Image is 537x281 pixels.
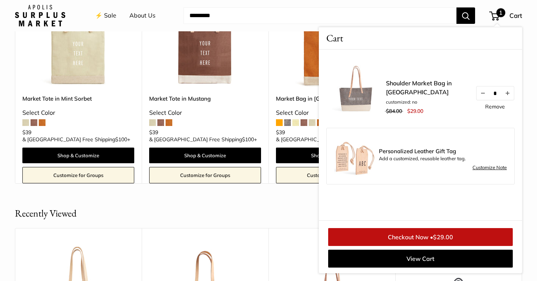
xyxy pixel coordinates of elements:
a: Shoulder Market Bag in [GEOGRAPHIC_DATA] [386,79,468,97]
span: $39 [276,129,285,136]
span: $29.00 [407,108,423,114]
span: $100 [115,136,127,143]
span: $39 [22,129,31,136]
a: Customize for Groups [22,167,134,183]
a: Customize Note [472,163,507,172]
span: $100 [242,136,254,143]
a: ⚡️ Sale [95,10,116,21]
button: Search [456,7,475,24]
a: View Cart [328,250,513,268]
a: Shop & Customize [149,148,261,163]
a: Market Tote in Mint Sorbet [22,94,134,103]
span: 1 [496,8,505,17]
a: Shop & Customize [276,148,388,163]
span: Personalized Leather Gift Tag [379,148,507,154]
button: Increase quantity by 1 [501,86,514,100]
a: Market Bag in [GEOGRAPHIC_DATA] [276,94,388,103]
a: 1 Cart [490,10,522,22]
input: Search... [183,7,456,24]
h2: Recently Viewed [15,206,76,221]
div: Select Color [22,107,134,119]
span: Cart [509,12,522,19]
button: Decrease quantity by 1 [477,86,489,100]
div: Select Color [276,107,388,119]
span: $39 [149,129,158,136]
div: Select Color [149,107,261,119]
span: & [GEOGRAPHIC_DATA] Free Shipping + [276,137,384,142]
img: Apolis: Surplus Market [15,5,65,26]
a: Remove [485,104,505,109]
a: Customize for Groups [149,167,261,183]
a: Shop & Customize [22,148,134,163]
a: Market Tote in Mustang [149,94,261,103]
span: Cart [326,31,343,45]
a: Customize for Groups [276,167,388,183]
input: Quantity [489,90,501,96]
span: & [GEOGRAPHIC_DATA] Free Shipping + [22,137,130,142]
span: $29.00 [433,233,453,241]
li: customized: no [386,99,468,105]
img: Luggage Tag [334,136,375,177]
img: description_Our first Chambray Shoulder Market Bag [326,57,386,117]
a: About Us [129,10,156,21]
a: Checkout Now •$29.00 [328,228,513,246]
span: & [GEOGRAPHIC_DATA] Free Shipping + [149,137,257,142]
span: $84.00 [386,108,402,114]
div: Add a customized, reusable leather tag. [379,148,507,163]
